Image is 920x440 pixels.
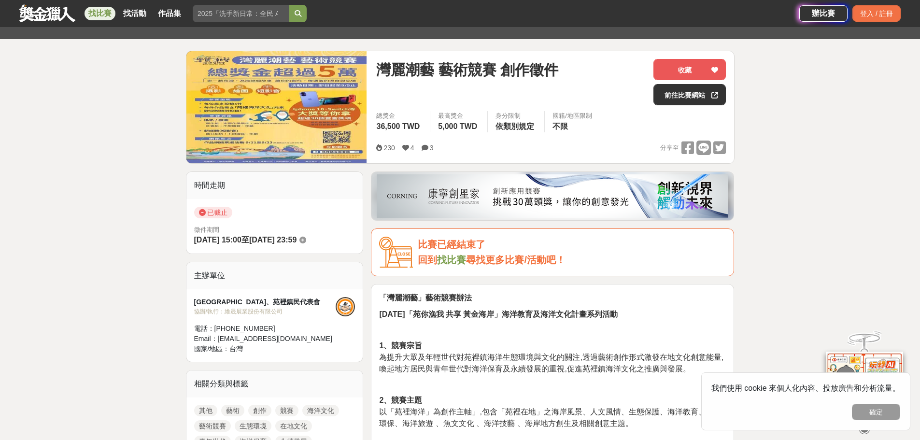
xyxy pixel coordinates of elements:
div: 協辦/執行： 維晟展業股份有限公司 [194,307,336,316]
input: 2025「洗手新日常：全民 ALL IN」洗手歌全台徵選 [193,5,289,22]
a: 生態環境 [235,420,271,432]
span: 4 [410,144,414,152]
strong: 「灣麗潮藝」藝術競賽辦法 [379,294,472,302]
span: 總獎金 [376,111,422,121]
span: 最高獎金 [438,111,480,121]
span: 尋找更多比賽/活動吧！ [466,255,566,265]
span: 不限 [552,122,568,130]
button: 收藏 [653,59,726,80]
a: 競賽 [275,405,298,416]
span: 徵件期間 [194,226,219,233]
div: 比賽已經結束了 [418,237,726,253]
span: 已截止 [194,207,232,218]
a: 找比賽 [85,7,115,20]
span: 36,500 TWD [376,122,420,130]
div: 相關分類與標籤 [186,370,363,397]
span: 5,000 TWD [438,122,477,130]
a: 藝術 [221,405,244,416]
span: 依類別規定 [495,122,534,130]
a: 找活動 [119,7,150,20]
span: [DATE] 15:00 [194,236,241,244]
div: 國籍/地區限制 [552,111,592,121]
span: 230 [383,144,395,152]
div: 登入 / 註冊 [852,5,901,22]
a: 辦比賽 [799,5,848,22]
span: 至 [241,236,249,244]
a: 在地文化 [275,420,312,432]
div: 主辦單位 [186,262,363,289]
span: 國家/地區： [194,345,230,353]
div: 電話： [PHONE_NUMBER] [194,324,336,334]
span: [DATE] 23:59 [249,236,297,244]
span: 我們使用 cookie 來個人化內容、投放廣告和分析流量。 [711,384,900,392]
span: 3 [430,144,434,152]
a: 創作 [248,405,271,416]
a: 海洋文化 [302,405,339,416]
span: 分享至 [660,141,679,155]
strong: 2、競賽主題 [379,396,422,404]
img: Cover Image [186,51,367,163]
span: 回到 [418,255,437,265]
div: 身分限制 [495,111,537,121]
a: 藝術競賽 [194,420,231,432]
span: 灣麗潮藝 藝術競賽 創作徵件 [376,59,558,81]
a: 前往比賽網站 [653,84,726,105]
strong: 1、競賽宗旨 [379,341,422,350]
span: 以「苑裡海洋」為創作主軸」,包含「苑裡在地」之海岸風景、人文風情、生態保護、海洋教育、海洋環保、海洋旅遊 、魚文文化 、海洋技藝 、海岸地方創生及相關創意主題。 [379,408,721,427]
span: 台灣 [229,345,243,353]
div: Email： [EMAIL_ADDRESS][DOMAIN_NAME] [194,334,336,344]
a: 找比賽 [437,255,466,265]
button: 確定 [852,404,900,420]
a: 作品集 [154,7,185,20]
div: 時間走期 [186,172,363,199]
img: be6ed63e-7b41-4cb8-917a-a53bd949b1b4.png [377,174,728,218]
strong: [DATE]「苑你漁我 共享 黃金海岸」海洋教育及海洋文化計畫系列活動 [379,310,618,318]
div: [GEOGRAPHIC_DATA]、苑裡鎮民代表會 [194,297,336,307]
img: d2146d9a-e6f6-4337-9592-8cefde37ba6b.png [826,352,903,416]
img: Icon [379,237,413,268]
a: 其他 [194,405,217,416]
span: 為提升大眾及年輕世代對苑裡鎮海洋生態環境與文化的關注,透過藝術創作形式激發在地文化創意能量,喚起地方居民與青年世代對海洋保育及永續發展的重視,促進苑裡鎮海洋文化之推廣與發展。 [379,353,723,373]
